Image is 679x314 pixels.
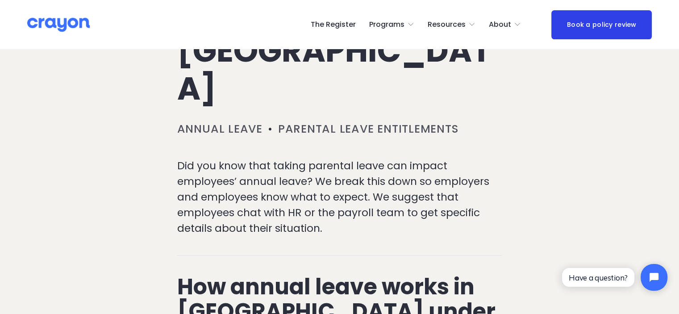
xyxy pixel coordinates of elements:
[177,158,502,236] p: Did you know that taking parental leave can impact employees’ annual leave? We break this down so...
[369,18,404,31] span: Programs
[278,121,458,137] a: Parental leave entitlements
[311,17,356,32] a: The Register
[428,18,466,31] span: Resources
[369,17,414,32] a: folder dropdown
[489,18,511,31] span: About
[177,121,262,137] a: Annual leave
[489,17,521,32] a: folder dropdown
[428,17,475,32] a: folder dropdown
[551,10,652,39] a: Book a policy review
[554,256,675,298] iframe: Tidio Chat
[27,17,90,33] img: Crayon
